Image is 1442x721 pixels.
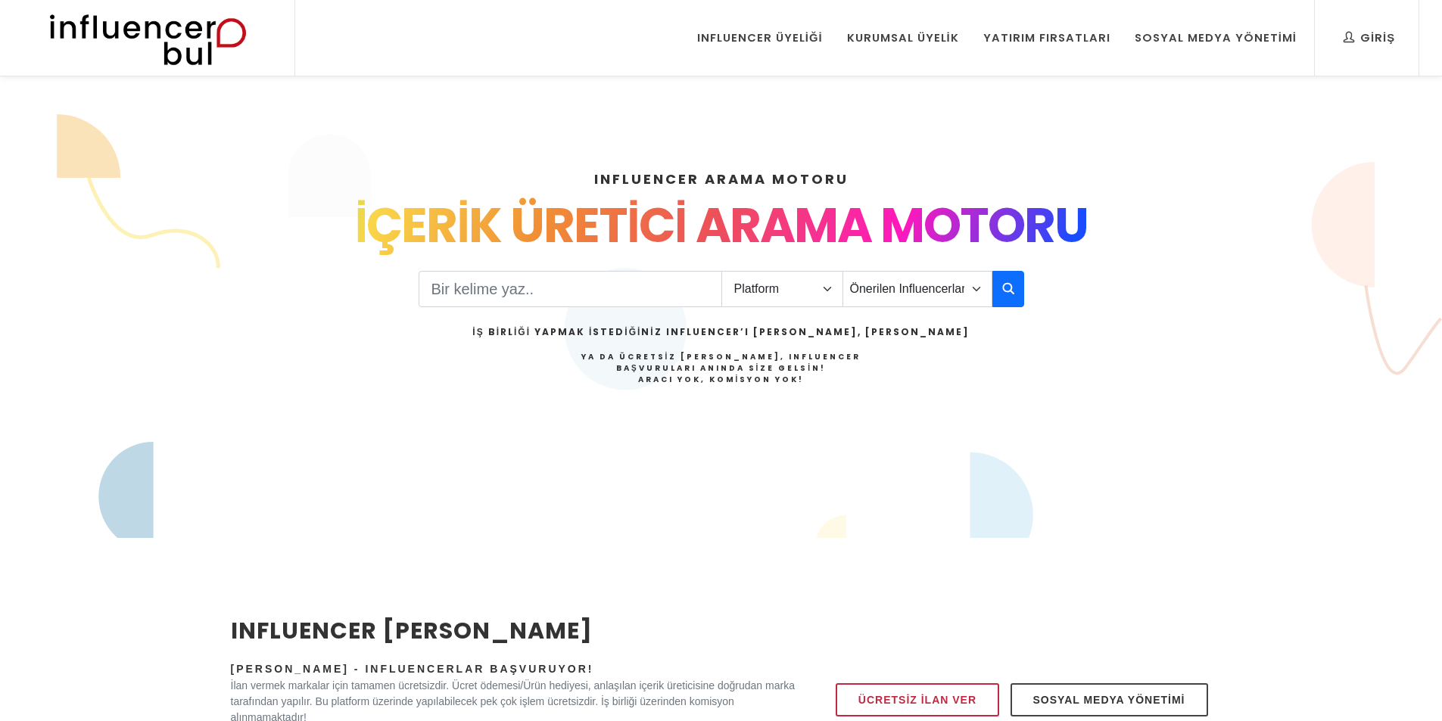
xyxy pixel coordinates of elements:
[1011,683,1208,716] a: Sosyal Medya Yönetimi
[231,663,594,675] span: [PERSON_NAME] - Influencerlar Başvuruyor!
[419,271,722,307] input: Search
[472,325,969,339] h2: İş Birliği Yapmak İstediğiniz Influencer’ı [PERSON_NAME], [PERSON_NAME]
[1135,30,1297,46] div: Sosyal Medya Yönetimi
[472,351,969,385] h4: Ya da Ücretsiz [PERSON_NAME], Influencer Başvuruları Anında Size Gelsin!
[697,30,823,46] div: Influencer Üyeliği
[231,189,1212,262] div: İÇERİK ÜRETİCİ ARAMA MOTORU
[231,614,796,648] h2: INFLUENCER [PERSON_NAME]
[1033,691,1185,709] span: Sosyal Medya Yönetimi
[983,30,1110,46] div: Yatırım Fırsatları
[858,691,976,709] span: Ücretsiz İlan Ver
[638,374,805,385] strong: Aracı Yok, Komisyon Yok!
[836,683,999,716] a: Ücretsiz İlan Ver
[231,169,1212,189] h4: INFLUENCER ARAMA MOTORU
[1344,30,1395,46] div: Giriş
[847,30,959,46] div: Kurumsal Üyelik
